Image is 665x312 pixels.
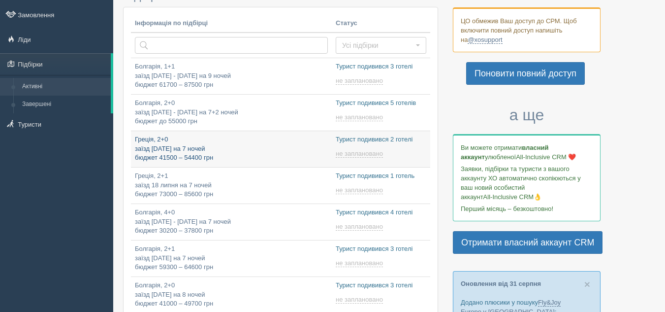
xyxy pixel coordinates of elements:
a: не заплановано [336,296,385,304]
th: Інформація по підбірці [131,15,332,33]
p: Перший місяць – безкоштовно! [461,204,593,213]
span: не заплановано [336,113,383,121]
button: Close [584,279,590,289]
button: Усі підбірки [336,37,426,54]
a: Поновити повний доступ [466,62,585,85]
a: Болгарія, 4+0заїзд [DATE] - [DATE] на 7 ночейбюджет 30200 – 37800 грн [131,204,332,240]
b: власний аккаунт [461,144,549,161]
span: All-Inclusive CRM👌 [483,193,542,201]
p: Болгарія, 4+0 заїзд [DATE] - [DATE] на 7 ночей бюджет 30200 – 37800 грн [135,208,328,236]
span: не заплановано [336,186,383,194]
p: Заявки, підбірки та туристи з вашого аккаунту ХО автоматично скопіюються у ваш новий особистий ак... [461,164,593,202]
a: Болгарія, 2+0заїзд [DATE] - [DATE] на 7+2 ночейбюджет до 55000 грн [131,95,332,131]
p: Турист подивився 5 готелів [336,99,426,108]
th: Статус [332,15,430,33]
p: Болгарія, 1+1 заїзд [DATE] - [DATE] на 9 ночей бюджет 61700 – 87500 грн [135,62,328,90]
span: не заплановано [336,259,383,267]
a: не заплановано [336,259,385,267]
p: Греція, 2+1 заїзд 18 липня на 7 ночей бюджет 73000 – 85600 грн [135,172,328,199]
a: не заплановано [336,186,385,194]
p: Турист подивився 1 готель [336,172,426,181]
span: Усі підбірки [342,40,413,50]
a: не заплановано [336,150,385,158]
a: не заплановано [336,223,385,231]
a: Греція, 2+1заїзд 18 липня на 7 ночейбюджет 73000 – 85600 грн [131,168,332,204]
p: Турист подивився 3 готелі [336,244,426,254]
span: не заплановано [336,296,383,304]
a: Активні [18,78,111,96]
h3: а ще [453,106,601,124]
p: Турист подивився 4 готелі [336,208,426,217]
p: Турист подивився 2 готелі [336,135,426,144]
a: не заплановано [336,113,385,121]
p: Греція, 2+0 заїзд [DATE] на 7 ночей бюджет 41500 – 54400 грн [135,135,328,163]
a: Болгарія, 2+1заїзд [DATE] на 7 ночейбюджет 59300 – 64600 грн [131,241,332,277]
p: Турист подивився 3 готелі [336,281,426,290]
a: Греція, 2+0заїзд [DATE] на 7 ночейбюджет 41500 – 54400 грн [131,131,332,167]
a: Болгарія, 1+1заїзд [DATE] - [DATE] на 9 ночейбюджет 61700 – 87500 грн [131,58,332,94]
span: All-Inclusive CRM ❤️ [516,153,576,161]
p: Болгарія, 2+0 заїзд [DATE] - [DATE] на 7+2 ночей бюджет до 55000 грн [135,99,328,126]
a: @xosupport [468,36,502,44]
span: × [584,278,590,290]
a: Отримати власний аккаунт CRM [453,231,602,254]
a: Оновлення від 31 серпня [461,280,541,287]
span: не заплановано [336,150,383,158]
p: Болгарія, 2+1 заїзд [DATE] на 7 ночей бюджет 59300 – 64600 грн [135,244,328,272]
p: Ви можете отримати улюбленої [461,143,593,162]
div: ЦО обмежив Ваш доступ до СРМ. Щоб включити повний доступ напишіть на [453,7,601,52]
p: Турист подивився 3 готелі [336,62,426,71]
p: Болгарія, 2+0 заїзд [DATE] на 8 ночей бюджет 41000 – 49700 грн [135,281,328,309]
span: не заплановано [336,223,383,231]
input: Пошук за країною або туристом [135,37,328,54]
span: не заплановано [336,77,383,85]
a: не заплановано [336,77,385,85]
a: Завершені [18,96,111,113]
